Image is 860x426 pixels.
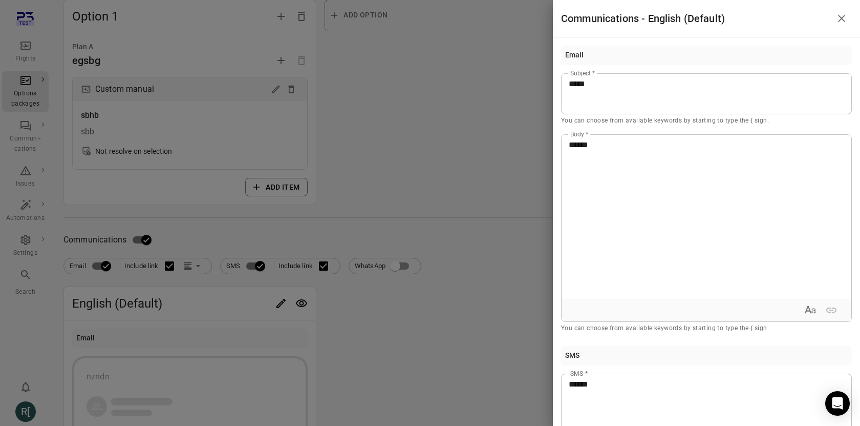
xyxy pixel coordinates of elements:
[825,391,850,416] div: Open Intercom Messenger
[801,300,820,320] button: Expand text format
[831,8,852,29] button: Close drawer
[799,298,843,322] div: Rich text formatting
[565,50,584,61] div: Email
[561,116,852,126] p: You can choose from available keywords by starting to type the { sign.
[565,350,579,361] div: SMS
[561,10,725,27] h1: Communications - English (Default)
[561,323,852,334] p: You can choose from available keywords by starting to type the { sign.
